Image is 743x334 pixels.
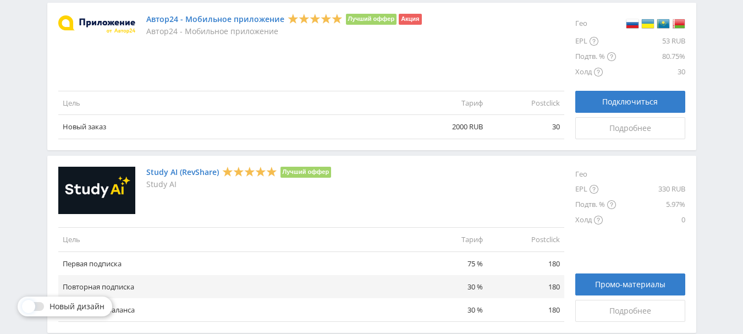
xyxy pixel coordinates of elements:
img: Автор24 - Мобильное приложение [58,15,135,34]
div: 5 Stars [288,13,343,24]
td: 30 % [410,275,487,298]
td: Первая подписка [58,251,410,275]
td: 30 [487,115,564,139]
span: Подробнее [609,306,651,315]
div: 53 RUB [616,34,685,49]
td: 75 % [410,251,487,275]
a: Study AI (RevShare) [146,168,219,177]
td: Postclick [487,228,564,251]
td: 30 % [410,298,487,322]
span: Промо-материалы [595,280,665,289]
td: Цель [58,228,410,251]
div: 80.75% [616,49,685,64]
td: Повторная подписка [58,275,410,298]
div: Холд [575,212,616,228]
div: EPL [575,182,616,197]
p: Автор24 - Мобильное приложение [146,27,422,36]
img: Study AI (RevShare) [58,167,135,215]
li: Лучший оффер [280,167,332,178]
div: Гео [575,167,616,182]
td: Тариф [410,228,487,251]
a: Подробнее [575,300,685,322]
div: 0 [616,212,685,228]
p: Study AI [146,180,332,189]
td: 2000 RUB [410,115,487,139]
td: Postclick [487,91,564,115]
div: EPL [575,34,616,49]
span: Новый дизайн [49,302,104,311]
div: 30 [616,64,685,80]
div: Подтв. % [575,197,616,212]
td: Цель [58,91,410,115]
div: 330 RUB [616,182,685,197]
td: 180 [487,275,564,298]
td: Пополнение баланса [58,298,410,322]
span: Подробнее [609,124,651,133]
a: Автор24 - Мобильное приложение [146,15,284,24]
td: 180 [487,298,564,322]
td: Новый заказ [58,115,410,139]
div: 5 Stars [222,166,277,177]
div: Подтв. % [575,49,616,64]
td: Тариф [410,91,487,115]
div: Гео [575,14,616,34]
div: 5.97% [616,197,685,212]
li: Лучший оффер [346,14,397,25]
a: Подробнее [575,117,685,139]
button: Подключиться [575,91,685,113]
a: Промо-материалы [575,273,685,295]
li: Акция [399,14,421,25]
td: 180 [487,251,564,275]
span: Подключиться [602,97,658,106]
div: Холд [575,64,616,80]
